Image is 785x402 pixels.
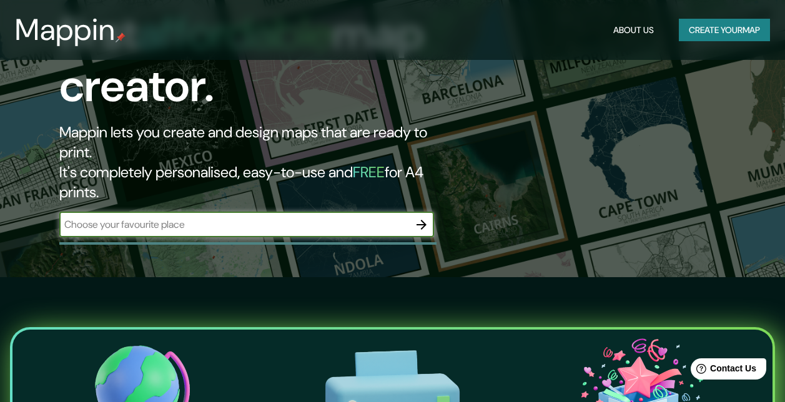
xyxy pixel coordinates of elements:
button: Create yourmap [679,19,770,42]
iframe: Help widget launcher [674,353,771,388]
h3: Mappin [15,12,116,47]
input: Choose your favourite place [59,217,409,232]
button: About Us [608,19,659,42]
img: mappin-pin [116,32,126,42]
h2: Mappin lets you create and design maps that are ready to print. It's completely personalised, eas... [59,122,452,202]
h5: FREE [353,162,385,182]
